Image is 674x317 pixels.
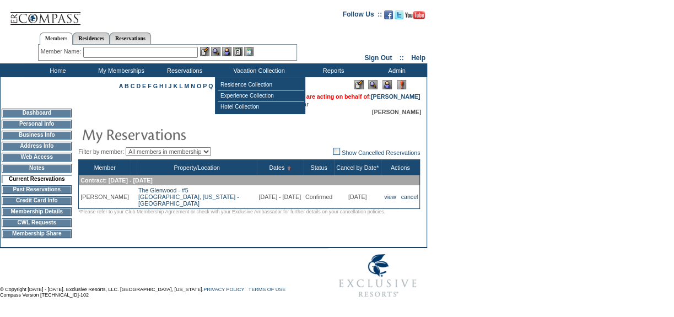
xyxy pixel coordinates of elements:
td: [DATE] - [DATE] [257,185,304,209]
a: B [125,83,129,89]
td: Confirmed [304,185,334,209]
td: Reports [300,63,364,77]
img: Reservations [233,47,242,56]
td: Hotel Collection [218,101,304,112]
a: G [153,83,158,89]
a: cancel [401,194,418,200]
a: K [173,83,177,89]
span: You are acting on behalf of: [294,93,420,100]
a: I [165,83,167,89]
td: Personal Info [2,120,72,128]
img: Become our fan on Facebook [384,10,393,19]
span: *Please refer to your Club Membership Agreement or check with your Exclusive Ambassador for furth... [78,209,385,214]
div: Member Name: [41,47,83,56]
a: Help [411,54,425,62]
span: :: [400,54,404,62]
img: Impersonate [382,80,392,89]
a: Subscribe to our YouTube Channel [405,14,425,20]
a: C [131,83,135,89]
a: E [142,83,146,89]
a: Property/Location [174,164,220,171]
td: Vacation Collection [215,63,300,77]
a: Cancel by Date* [336,164,379,171]
td: Home [25,63,88,77]
td: Current Reservations [2,175,72,183]
a: D [136,83,141,89]
td: Residence Collection [218,79,304,90]
a: Clear [294,101,308,108]
a: Sign Out [364,54,392,62]
img: View Mode [368,80,378,89]
td: Experience Collection [218,90,304,101]
img: Compass Home [9,3,81,25]
td: Business Info [2,131,72,139]
img: b_calculator.gif [244,47,254,56]
img: chk_off.JPG [333,148,340,155]
a: L [179,83,182,89]
a: Member [94,164,116,171]
a: Status [310,164,327,171]
img: Log Concern/Member Elevation [397,80,406,89]
a: PRIVACY POLICY [203,287,244,292]
td: [PERSON_NAME] [79,185,131,209]
a: Residences [73,33,110,44]
td: Dashboard [2,109,72,117]
th: Actions [381,160,420,176]
td: [DATE] [334,185,381,209]
a: view [384,194,396,200]
a: M [184,83,189,89]
img: Impersonate [222,47,231,56]
a: A [119,83,123,89]
td: Past Reservations [2,185,72,194]
span: Contract: [DATE] - [DATE] [80,177,152,184]
td: Web Access [2,153,72,162]
td: My Memberships [88,63,152,77]
a: J [168,83,171,89]
img: Edit Mode [354,80,364,89]
td: Reservations [152,63,215,77]
img: b_edit.gif [200,47,209,56]
td: Admin [364,63,427,77]
a: [PERSON_NAME] [371,93,420,100]
td: Address Info [2,142,72,151]
td: Follow Us :: [343,9,382,23]
img: Follow us on Twitter [395,10,403,19]
a: Members [40,33,73,45]
img: View [211,47,220,56]
a: Become our fan on Facebook [384,14,393,20]
img: Ascending [284,166,292,170]
img: pgTtlMyReservations.gif [82,123,302,145]
td: Membership Share [2,229,72,238]
td: Membership Details [2,207,72,216]
td: Credit Card Info [2,196,72,205]
a: H [159,83,164,89]
a: F [148,83,152,89]
img: Exclusive Resorts [328,248,427,303]
td: Notes [2,164,72,173]
a: N [191,83,195,89]
a: TERMS OF USE [249,287,286,292]
a: Q [208,83,213,89]
a: Show Cancelled Reservations [333,149,420,156]
a: Reservations [110,33,151,44]
a: The Glenwood - #5[GEOGRAPHIC_DATA], [US_STATE] - [GEOGRAPHIC_DATA] [138,187,239,207]
img: Subscribe to our YouTube Channel [405,11,425,19]
span: Filter by member: [78,148,124,155]
a: O [197,83,201,89]
span: [PERSON_NAME] [372,109,421,115]
td: CWL Requests [2,218,72,227]
a: Dates [269,164,284,171]
a: P [203,83,207,89]
a: Follow us on Twitter [395,14,403,20]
